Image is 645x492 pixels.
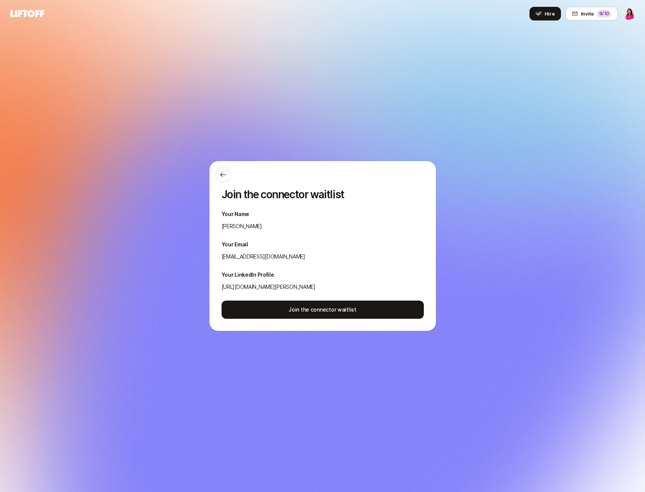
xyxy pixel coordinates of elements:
p: Your Email [222,240,424,249]
button: Emma Frane [622,7,636,20]
span: Invite [581,10,594,17]
p: [EMAIL_ADDRESS][DOMAIN_NAME] [222,252,424,261]
p: [URL][DOMAIN_NAME][PERSON_NAME] [222,282,424,291]
img: Emma Frane [623,7,636,20]
p: Your Name [222,210,424,219]
p: [PERSON_NAME] [222,222,424,231]
button: Hire [529,7,561,20]
p: Join the connector waitlist [222,188,424,201]
button: Join the connector waitlist [222,301,424,319]
div: 9 /10 [597,10,611,17]
button: Invite9/10 [565,7,618,20]
p: Your LinkedIn Profile [222,270,424,279]
span: Hire [545,10,555,17]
